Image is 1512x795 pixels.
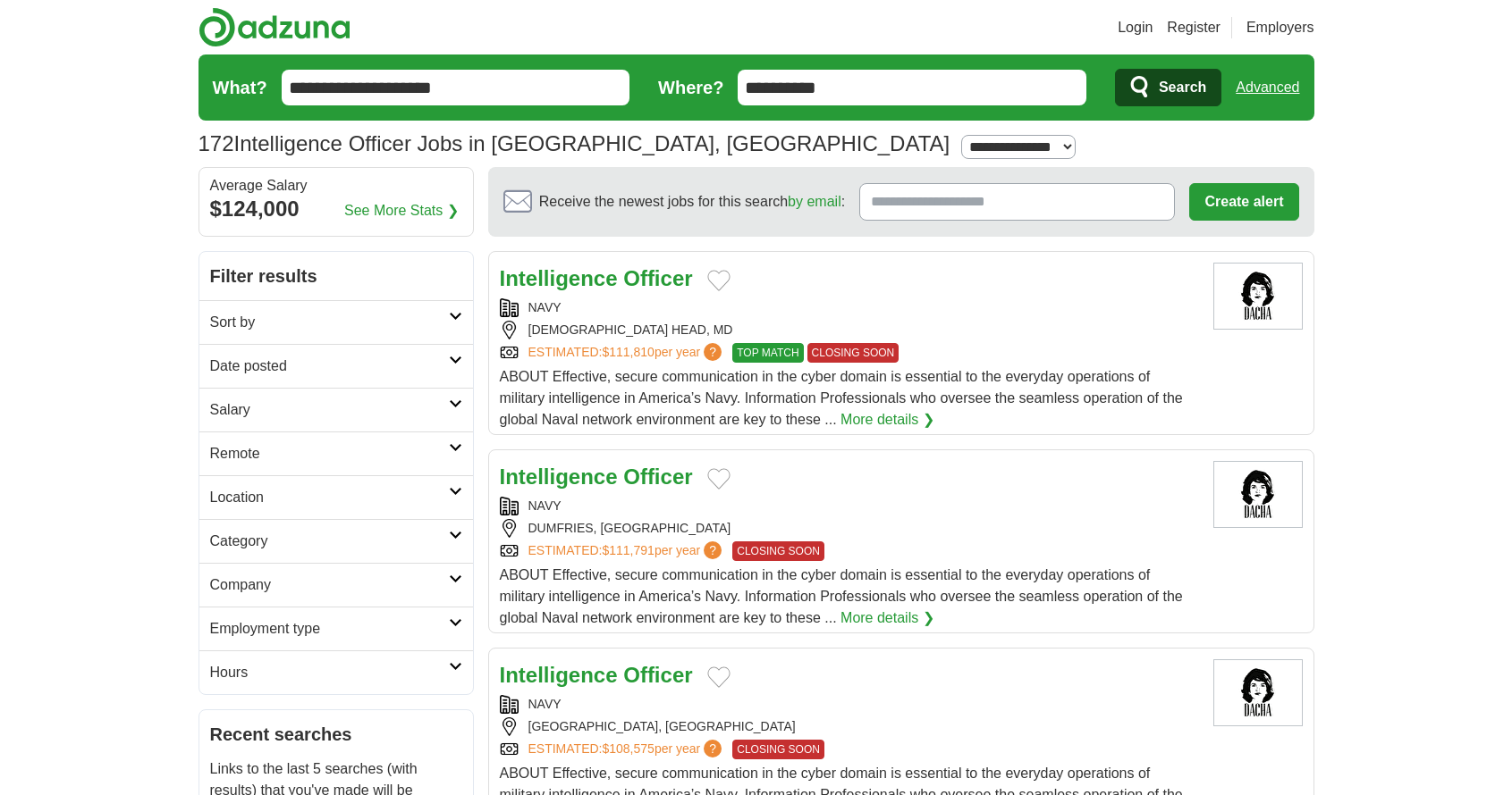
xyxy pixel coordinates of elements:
[528,740,726,759] a: ESTIMATED:$108,575per year?
[210,399,449,421] h2: Salary
[788,194,841,209] a: by email
[210,179,462,193] div: Average Salary
[1213,461,1303,528] img: Dacha Navy Yard logo
[1159,70,1206,105] span: Search
[199,607,473,650] a: Employment type
[528,343,726,363] a: ESTIMATED:$111,810per year?
[199,475,473,519] a: Location
[199,563,473,607] a: Company
[199,131,950,155] h1: Intelligence Officer Jobs in [GEOGRAPHIC_DATA], [GEOGRAPHIC_DATA]
[500,369,1183,427] span: ABOUT Effective, secure communication in the cyber domain is essential to the everyday operations...
[210,193,462,225] div: $124,000
[528,697,562,711] a: NAVY
[199,344,473,388] a: Date posted
[1115,69,1221,106] button: Search
[1118,17,1153,38] a: Login
[707,468,731,490] button: Add to favorite jobs
[528,498,562,513] a: NAVY
[210,574,449,596] h2: Company
[210,618,449,640] h2: Employment type
[1246,17,1314,38] a: Employers
[199,388,473,431] a: Salary
[623,266,692,290] strong: Officer
[704,541,722,559] span: ?
[500,663,693,687] a: Intelligence Officer
[213,74,267,101] label: What?
[199,128,234,160] span: 172
[199,650,473,694] a: Hours
[210,531,449,552] h2: Category
[199,300,473,344] a: Sort by
[840,409,934,431] a: More details ❯
[210,443,449,464] h2: Remote
[199,431,473,475] a: Remote
[707,666,731,688] button: Add to favorite jobs
[500,717,1199,736] div: [GEOGRAPHIC_DATA], [GEOGRAPHIC_DATA]
[840,607,934,629] a: More details ❯
[500,266,618,290] strong: Intelligence
[199,252,473,300] h2: Filter results
[210,662,449,683] h2: Hours
[732,740,824,759] span: CLOSING SOON
[732,541,824,561] span: CLOSING SOON
[732,343,803,363] span: TOP MATCH
[1167,17,1221,38] a: Register
[658,74,723,101] label: Where?
[500,464,693,489] a: Intelligence Officer
[210,487,449,508] h2: Location
[199,519,473,563] a: Category
[528,300,562,314] a: NAVY
[623,663,692,687] strong: Officer
[210,721,462,748] h2: Recent searches
[500,464,618,489] strong: Intelligence
[1213,263,1303,330] img: Dacha Navy Yard logo
[199,7,351,47] img: Adzuna logo
[210,312,449,333] h2: Sort by
[602,741,654,756] span: $108,575
[1189,183,1298,221] button: Create alert
[500,266,693,290] a: Intelligence Officer
[704,740,722,757] span: ?
[344,200,459,222] a: See More Stats ❯
[500,663,618,687] strong: Intelligence
[500,321,1199,339] div: [DEMOGRAPHIC_DATA] HEAD, MD
[1236,70,1299,105] a: Advanced
[539,191,845,213] span: Receive the newest jobs for this search :
[210,356,449,377] h2: Date posted
[500,567,1183,625] span: ABOUT Effective, secure communication in the cyber domain is essential to the everyday operations...
[602,345,654,359] span: $111,810
[1213,659,1303,726] img: Dacha Navy Yard logo
[707,270,731,291] button: Add to favorite jobs
[704,343,722,361] span: ?
[807,343,900,363] span: CLOSING SOON
[623,464,692,489] strong: Officer
[602,543,654,557] span: $111,791
[528,541,726,561] a: ESTIMATED:$111,791per year?
[500,519,1199,538] div: DUMFRIES, [GEOGRAPHIC_DATA]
